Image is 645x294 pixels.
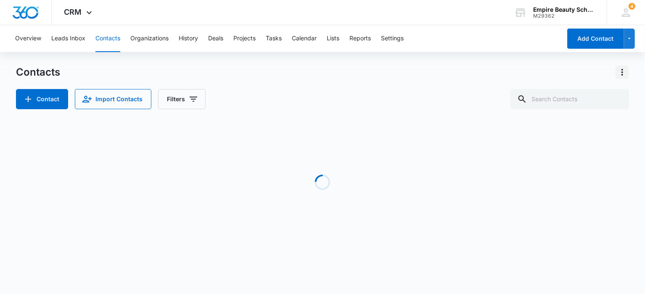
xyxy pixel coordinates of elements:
[266,25,282,52] button: Tasks
[158,89,206,109] button: Filters
[16,89,68,109] button: Add Contact
[327,25,339,52] button: Lists
[567,29,624,49] button: Add Contact
[16,66,60,79] h1: Contacts
[533,6,595,13] div: account name
[95,25,120,52] button: Contacts
[349,25,371,52] button: Reports
[75,89,151,109] button: Import Contacts
[629,3,635,10] span: 4
[629,3,635,10] div: notifications count
[233,25,256,52] button: Projects
[15,25,41,52] button: Overview
[208,25,223,52] button: Deals
[292,25,317,52] button: Calendar
[616,66,629,79] button: Actions
[381,25,404,52] button: Settings
[533,13,595,19] div: account id
[64,8,82,16] span: CRM
[179,25,198,52] button: History
[130,25,169,52] button: Organizations
[510,89,629,109] input: Search Contacts
[51,25,85,52] button: Leads Inbox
